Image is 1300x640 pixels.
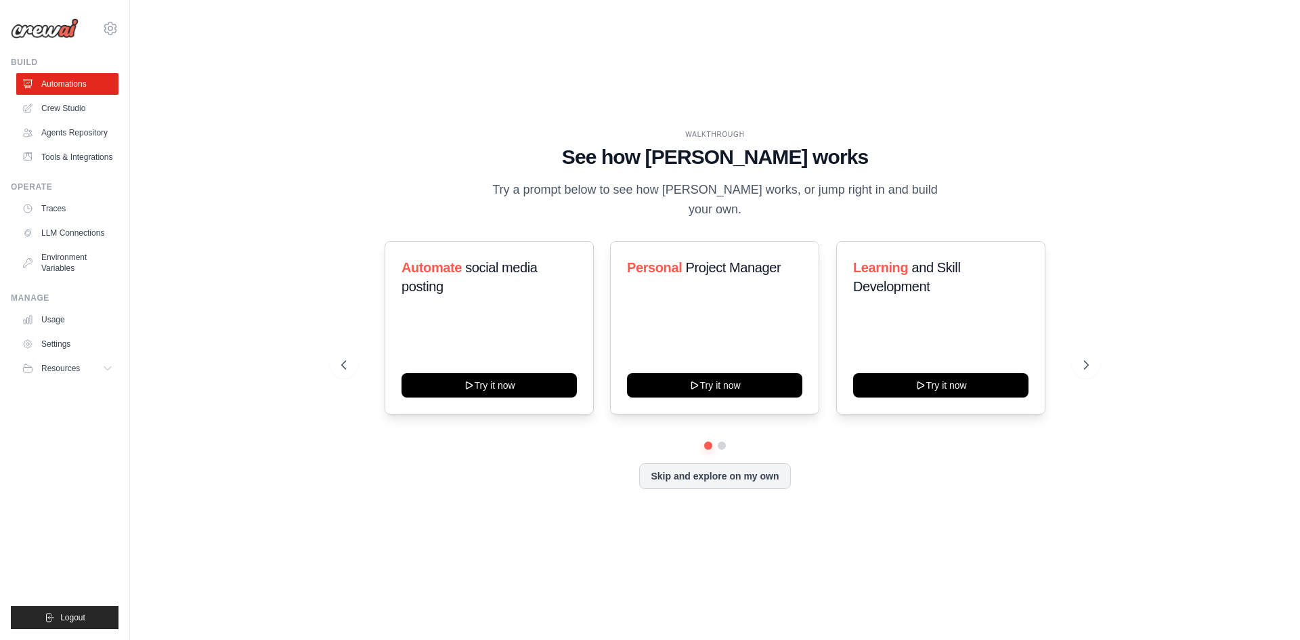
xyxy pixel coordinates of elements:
a: Crew Studio [16,98,118,119]
a: Settings [16,333,118,355]
a: Traces [16,198,118,219]
a: Tools & Integrations [16,146,118,168]
span: Automate [402,260,462,275]
button: Try it now [853,373,1028,398]
h1: See how [PERSON_NAME] works [341,145,1089,169]
span: and Skill Development [853,260,960,294]
a: Usage [16,309,118,330]
button: Logout [11,606,118,629]
img: Logo [11,18,79,39]
span: Resources [41,363,80,374]
a: Agents Repository [16,122,118,144]
span: social media posting [402,260,538,294]
a: Automations [16,73,118,95]
p: Try a prompt below to see how [PERSON_NAME] works, or jump right in and build your own. [487,180,942,220]
a: LLM Connections [16,222,118,244]
div: Manage [11,293,118,303]
div: Build [11,57,118,68]
span: Personal [627,260,682,275]
span: Project Manager [686,260,781,275]
button: Try it now [402,373,577,398]
div: WALKTHROUGH [341,129,1089,140]
button: Skip and explore on my own [639,463,790,489]
span: Learning [853,260,908,275]
a: Environment Variables [16,247,118,279]
button: Try it now [627,373,802,398]
span: Logout [60,612,85,623]
div: Operate [11,182,118,192]
button: Resources [16,358,118,379]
